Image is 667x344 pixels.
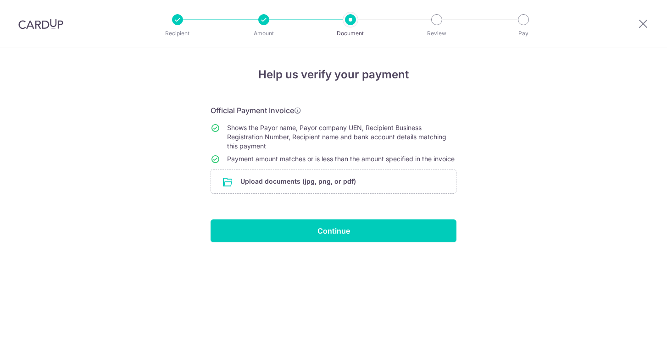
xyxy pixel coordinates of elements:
p: Amount [230,29,298,38]
h4: Help us verify your payment [211,66,456,83]
span: Payment amount matches or is less than the amount specified in the invoice [227,155,455,163]
div: Upload documents (jpg, png, or pdf) [211,169,456,194]
p: Review [403,29,471,38]
p: Document [317,29,384,38]
img: CardUp [18,18,63,29]
input: Continue [211,219,456,242]
span: Shows the Payor name, Payor company UEN, Recipient Business Registration Number, Recipient name a... [227,124,446,150]
p: Recipient [144,29,211,38]
h6: Official Payment Invoice [211,105,456,116]
p: Pay [489,29,557,38]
